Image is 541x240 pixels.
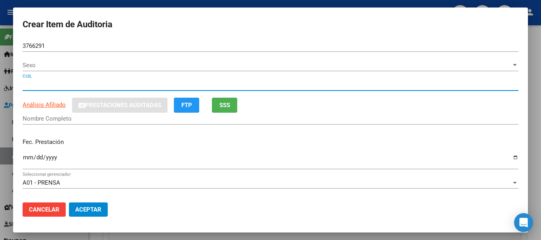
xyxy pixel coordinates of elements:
[514,213,533,232] div: Open Intercom Messenger
[181,102,192,109] span: FTP
[23,138,518,147] p: Fec. Prestación
[85,102,161,109] span: Prestaciones Auditadas
[75,206,101,213] span: Aceptar
[69,202,108,217] button: Aceptar
[29,206,59,213] span: Cancelar
[23,179,60,186] span: A01 - PRENSA
[212,98,237,112] button: SSS
[23,101,66,108] span: Análisis Afiliado
[72,98,168,112] button: Prestaciones Auditadas
[23,202,66,217] button: Cancelar
[174,98,199,112] button: FTP
[219,102,230,109] span: SSS
[23,17,518,32] h2: Crear Item de Auditoria
[23,62,511,69] span: Sexo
